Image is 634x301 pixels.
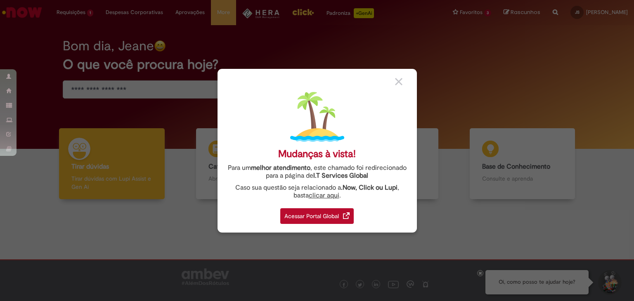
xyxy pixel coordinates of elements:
[341,183,397,192] strong: .Now, Click ou Lupi
[224,164,411,180] div: Para um , este chamado foi redirecionado para a página de
[313,167,368,180] a: I.T Services Global
[251,164,310,172] strong: melhor atendimento
[290,90,344,144] img: island.png
[395,78,402,85] img: close_button_grey.png
[280,208,354,224] div: Acessar Portal Global
[280,204,354,224] a: Acessar Portal Global
[278,148,356,160] div: Mudanças à vista!
[309,187,339,200] a: clicar aqui
[224,184,411,200] div: Caso sua questão seja relacionado a , basta .
[343,212,350,219] img: redirect_link.png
